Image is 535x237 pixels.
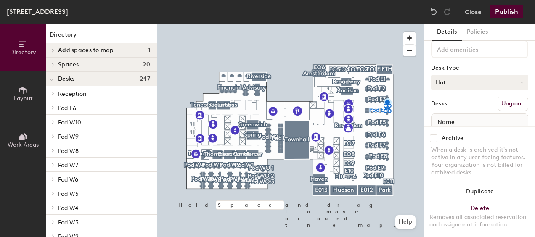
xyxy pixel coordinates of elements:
img: Undo [429,8,438,16]
button: Close [465,5,482,18]
div: Desk Type [431,65,528,71]
span: 20 [143,61,150,68]
span: Pod W9 [58,133,79,140]
span: Pod W7 [58,162,78,169]
span: Reception [58,90,86,97]
button: Publish [490,5,523,18]
span: Pod W5 [58,190,79,197]
span: Pod W3 [58,219,79,226]
input: Add amenities [435,44,511,54]
button: DeleteRemoves all associated reservation and assignment information [424,200,535,237]
span: Work Areas [8,141,39,148]
button: Duplicate [424,183,535,200]
button: Help [395,215,416,229]
span: Directory [10,49,36,56]
button: Hot [431,75,528,90]
span: 1 [148,47,150,54]
div: When a desk is archived it's not active in any user-facing features. Your organization is not bil... [431,146,528,176]
h1: Directory [46,30,157,43]
div: Removes all associated reservation and assignment information [429,213,530,229]
span: Spaces [58,61,79,68]
span: Pod W8 [58,147,79,155]
span: Layout [14,95,33,102]
div: [STREET_ADDRESS] [7,6,68,17]
span: Add spaces to map [58,47,114,54]
span: Desks [58,76,74,82]
span: Pod W6 [58,176,78,183]
span: Pod E6 [58,105,76,112]
div: Desks [431,100,447,107]
img: Redo [443,8,451,16]
span: Name [433,115,459,130]
span: Pod W10 [58,119,81,126]
button: Ungroup [498,97,528,111]
span: 247 [140,76,150,82]
div: Archive [442,135,463,142]
button: Policies [462,24,493,41]
button: Details [432,24,462,41]
span: Pod W4 [58,205,78,212]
